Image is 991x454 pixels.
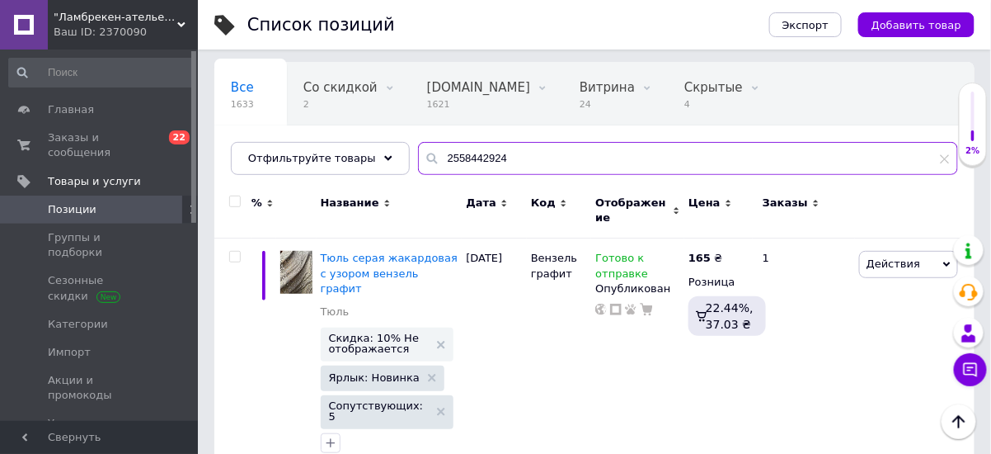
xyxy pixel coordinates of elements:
span: Группы и подборки [48,230,153,260]
span: 2 [303,98,378,111]
span: Название [321,196,379,210]
span: Отображение [595,196,669,225]
button: Добавить товар [858,12,975,37]
span: "Ламбрекен-ателье" - интернет магазин тюли и штор [54,10,177,25]
button: Наверх [942,404,976,439]
span: 22 [169,130,190,144]
span: Сопутствующих: 5 [329,400,430,422]
div: Ваш ID: 2370090 [54,25,198,40]
div: Розница [688,275,749,290]
span: Действия [867,258,920,270]
span: Скрытые [684,80,743,95]
span: Дата [466,196,496,210]
span: Со скидкой [303,80,378,95]
span: Все [231,80,254,95]
span: 4 [684,98,743,111]
span: Код [531,196,556,210]
span: 22.44%, 37.03 ₴ [706,301,754,331]
span: [DOMAIN_NAME] [427,80,530,95]
a: Тюль серая жакардовая с узором вензель графит [321,252,458,294]
b: 165 [688,252,711,264]
a: Тюль [321,305,350,319]
span: Заказы и сообщения [48,130,153,160]
div: Список позиций [247,17,395,34]
button: Чат с покупателем [954,353,987,386]
span: Отфильтруйте товары [248,152,376,164]
span: Опубликованные [231,143,343,158]
span: Готово к отправке [595,252,648,284]
span: Экспорт [782,19,829,31]
div: ₴ [688,251,722,266]
span: Главная [48,102,94,117]
span: Вензель графит [531,252,577,279]
span: 1633 [231,98,254,111]
span: Скидка: 10% Не отображается [329,333,430,354]
img: Тюль серая жакардовая с узором вензель графит [280,251,312,293]
span: Добавить товар [871,19,961,31]
span: Удаленные позиции [48,416,153,446]
span: Витрина [580,80,635,95]
span: Позиции [48,202,96,217]
input: Поиск [8,58,195,87]
span: Категории [48,317,108,332]
span: Акции и промокоды [48,373,153,403]
div: Опубликован [595,281,680,296]
span: 1621 [427,98,530,111]
input: Поиск по названию позиции, артикулу и поисковым запросам [418,142,958,175]
span: 24 [580,98,635,111]
span: Заказы [763,196,808,210]
span: % [251,196,262,210]
span: Импорт [48,345,91,360]
button: Экспорт [769,12,842,37]
span: Цена [688,196,721,210]
span: Товары и услуги [48,174,141,189]
span: Ярлык: Новинка [329,372,420,383]
div: 2% [960,145,986,157]
span: Сезонные скидки [48,273,153,303]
